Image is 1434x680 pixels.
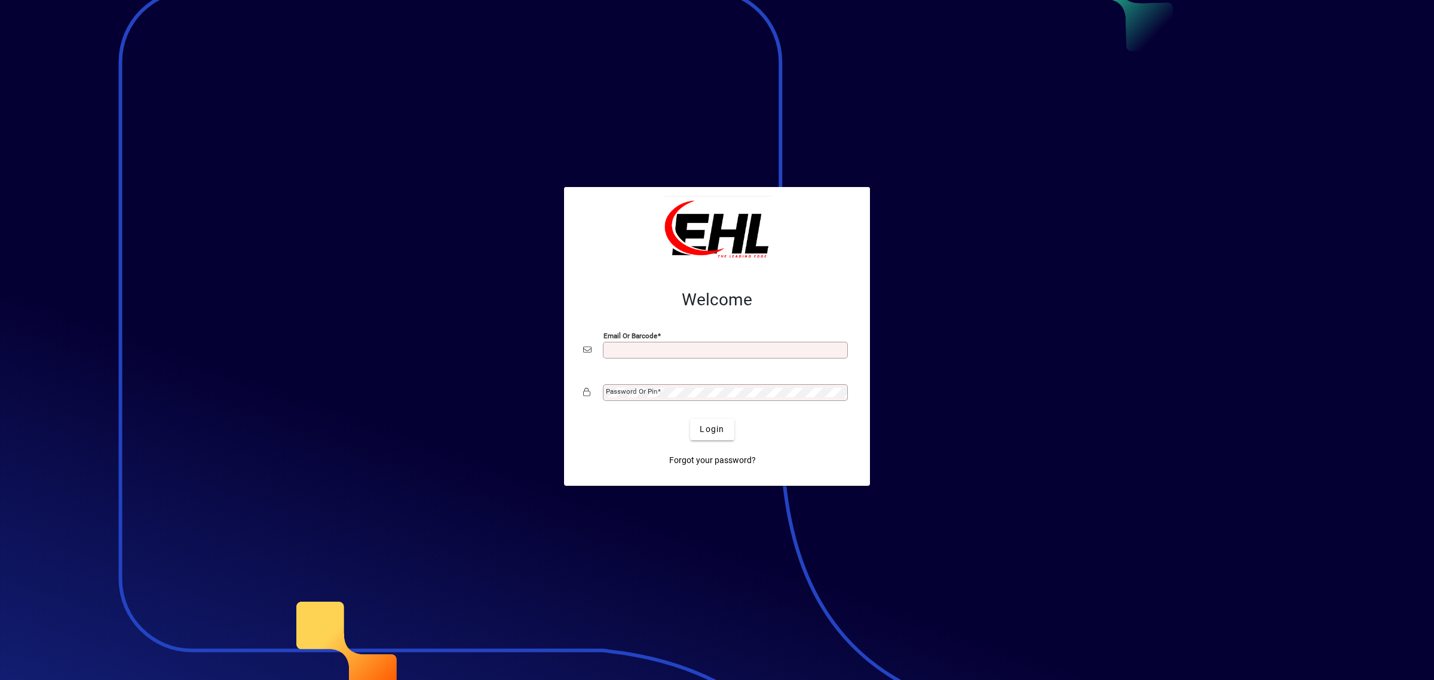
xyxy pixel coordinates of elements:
a: Forgot your password? [664,450,761,471]
span: Forgot your password? [669,454,756,467]
button: Login [690,419,734,440]
mat-label: Email or Barcode [603,331,657,339]
mat-label: Password or Pin [606,387,657,396]
span: Login [700,423,724,436]
h2: Welcome [583,290,851,310]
